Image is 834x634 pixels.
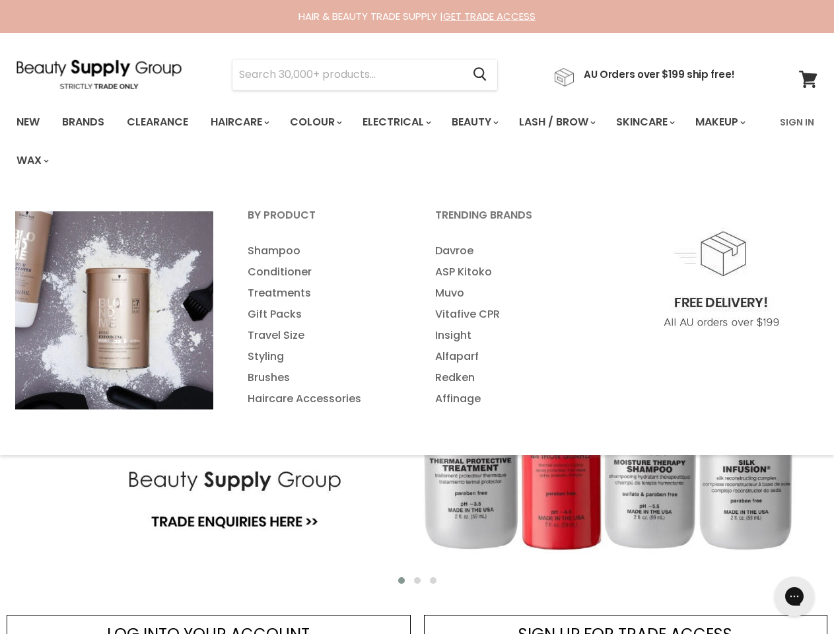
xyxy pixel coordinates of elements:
a: Clearance [117,108,198,136]
a: Affinage [419,388,604,409]
a: Brushes [231,367,416,388]
a: Lash / Brow [509,108,604,136]
a: By Product [231,205,416,238]
a: Sign In [772,108,822,136]
a: Treatments [231,283,416,304]
a: Alfaparf [419,346,604,367]
ul: Main menu [7,103,772,180]
iframe: Gorgias live chat messenger [768,572,821,621]
a: Travel Size [231,325,416,346]
a: Haircare Accessories [231,388,416,409]
a: Shampoo [231,240,416,262]
a: Wax [7,147,57,174]
a: Insight [419,325,604,346]
a: ASP Kitoko [419,262,604,283]
a: Haircare [201,108,277,136]
a: Conditioner [231,262,416,283]
a: Electrical [353,108,439,136]
a: Redken [419,367,604,388]
a: Styling [231,346,416,367]
button: Search [462,59,497,90]
ul: Main menu [419,240,604,409]
a: Makeup [685,108,753,136]
form: Product [232,59,498,90]
a: Brands [52,108,114,136]
a: Vitafive CPR [419,304,604,325]
ul: Main menu [231,240,416,409]
a: Beauty [442,108,506,136]
a: Davroe [419,240,604,262]
a: Muvo [419,283,604,304]
a: Colour [280,108,350,136]
a: Skincare [606,108,683,136]
a: New [7,108,50,136]
input: Search [232,59,462,90]
a: Trending Brands [419,205,604,238]
a: Gift Packs [231,304,416,325]
a: GET TRADE ACCESS [443,9,536,23]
